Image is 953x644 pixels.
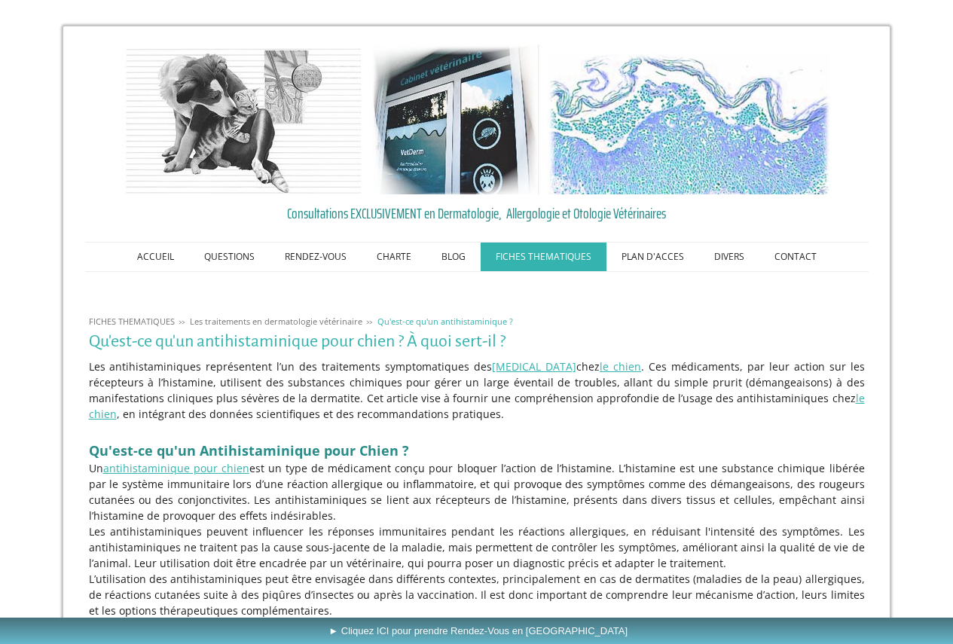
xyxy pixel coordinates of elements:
[89,391,865,421] a: le chien
[328,625,628,636] span: ► Cliquez ICI pour prendre Rendez-Vous en [GEOGRAPHIC_DATA]
[122,243,189,271] a: ACCUEIL
[89,441,409,459] span: Qu'est-ce qu'un Antihistaminique pour Chien ?
[492,359,576,374] a: [MEDICAL_DATA]
[362,243,426,271] a: CHARTE
[426,243,481,271] a: BLOG
[89,523,865,571] p: Les antihistaminiques peuvent influencer les réponses immunitaires pendant les réactions allergiq...
[89,359,865,422] p: Les antihistaminiques représentent l’un des traitements symptomatiques des chez . Ces médicaments...
[186,316,366,327] a: Les traitements en dermatologie vétérinaire
[89,202,865,224] a: Consultations EXCLUSIVEMENT en Dermatologie, Allergologie et Otologie Vétérinaires
[89,332,865,351] h1: Qu'est-ce qu'un antihistaminique pour chien ? À quoi sert-il ?
[377,316,513,327] span: Qu'est-ce qu'un antihistaminique ?
[270,243,362,271] a: RENDEZ-VOUS
[189,243,270,271] a: QUESTIONS
[89,571,865,618] p: L’utilisation des antihistaminiques peut être envisagée dans différents contextes, principalement...
[89,316,175,327] span: FICHES THEMATIQUES
[89,460,865,523] p: Un est un type de médicament conçu pour bloquer l’action de l’histamine. L’histamine est une subs...
[103,461,249,475] a: antihistaminique pour chien
[481,243,606,271] a: FICHES THEMATIQUES
[190,316,362,327] span: Les traitements en dermatologie vétérinaire
[600,359,641,374] a: le chien
[759,243,832,271] a: CONTACT
[606,243,699,271] a: PLAN D'ACCES
[374,316,517,327] a: Qu'est-ce qu'un antihistaminique ?
[699,243,759,271] a: DIVERS
[85,316,179,327] a: FICHES THEMATIQUES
